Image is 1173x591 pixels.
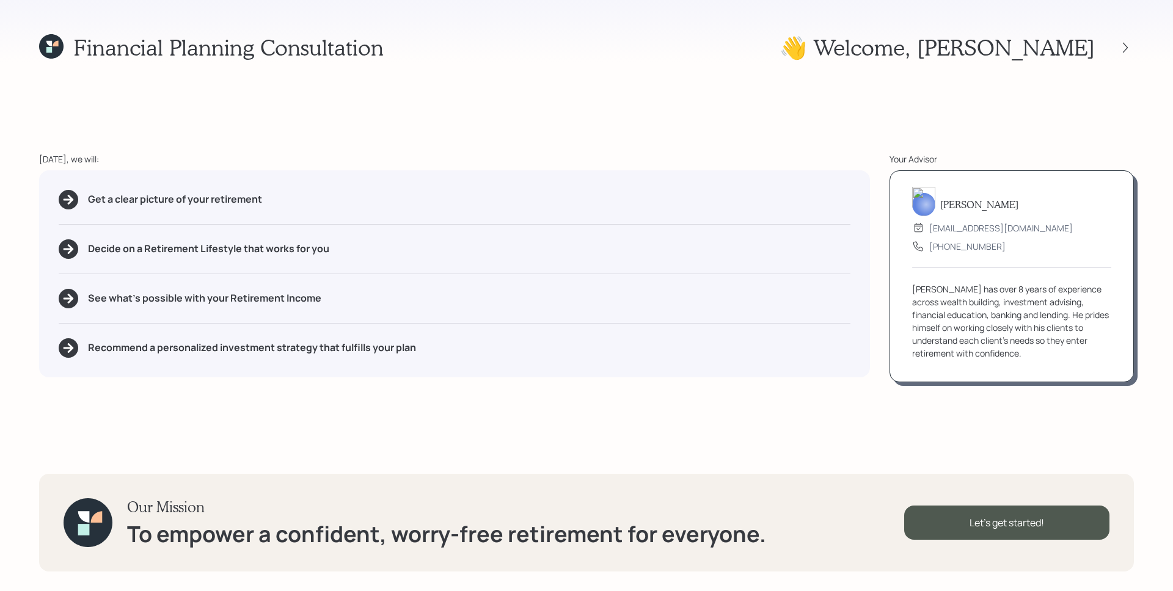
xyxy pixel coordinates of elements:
div: [EMAIL_ADDRESS][DOMAIN_NAME] [929,222,1073,234]
h3: Our Mission [127,498,766,516]
h1: To empower a confident, worry-free retirement for everyone. [127,521,766,547]
img: james-distasi-headshot.png [912,187,935,216]
div: Let's get started! [904,506,1109,540]
h5: See what's possible with your Retirement Income [88,292,321,304]
h1: 👋 Welcome , [PERSON_NAME] [780,34,1095,60]
div: [DATE], we will: [39,153,870,165]
h5: [PERSON_NAME] [940,198,1018,210]
h5: Recommend a personalized investment strategy that fulfills your plan [88,342,416,354]
h5: Get a clear picture of your retirement [88,194,262,205]
div: [PHONE_NUMBER] [929,240,1006,253]
h1: Financial Planning Consultation [73,34,384,60]
div: Your Advisor [890,153,1134,165]
div: [PERSON_NAME] has over 8 years of experience across wealth building, investment advising, financi... [912,283,1111,360]
h5: Decide on a Retirement Lifestyle that works for you [88,243,329,255]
